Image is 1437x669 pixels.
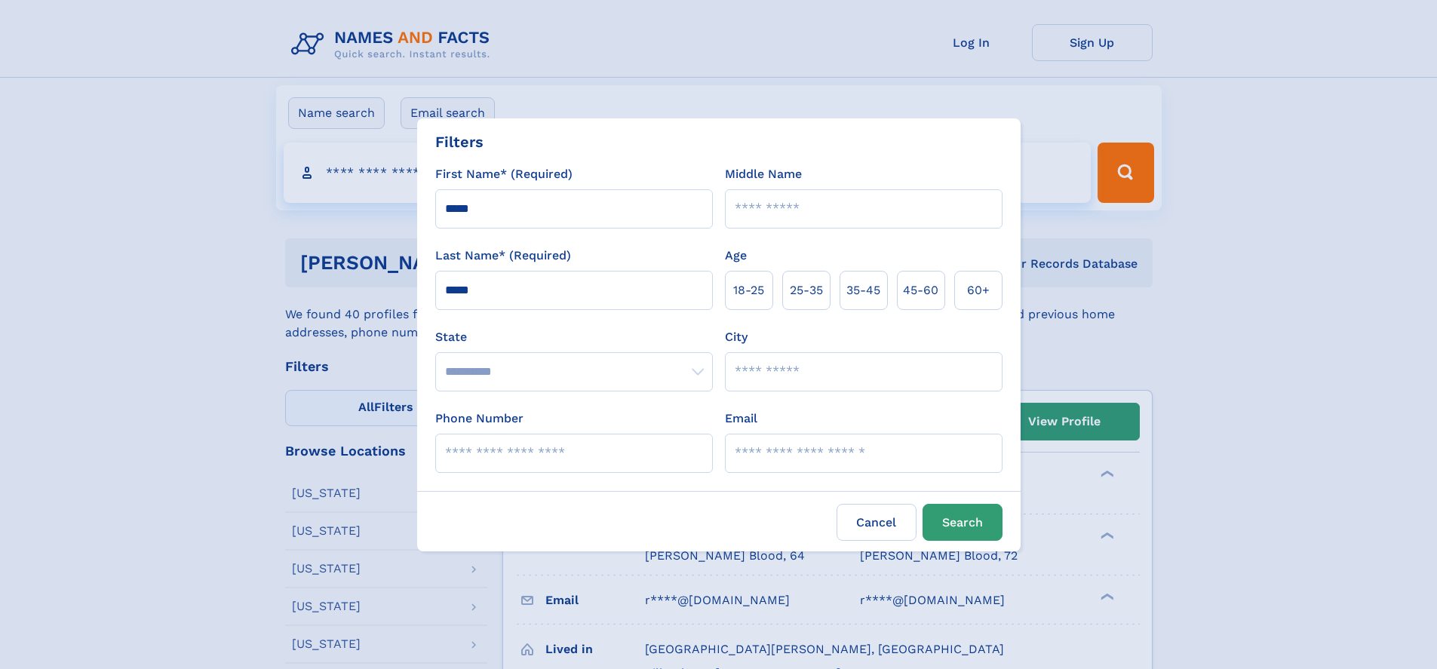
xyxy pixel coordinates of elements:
[435,328,713,346] label: State
[790,281,823,299] span: 25‑35
[435,130,484,153] div: Filters
[725,247,747,265] label: Age
[435,247,571,265] label: Last Name* (Required)
[435,165,573,183] label: First Name* (Required)
[725,410,757,428] label: Email
[846,281,880,299] span: 35‑45
[967,281,990,299] span: 60+
[837,504,917,541] label: Cancel
[733,281,764,299] span: 18‑25
[725,328,748,346] label: City
[903,281,938,299] span: 45‑60
[435,410,524,428] label: Phone Number
[923,504,1003,541] button: Search
[725,165,802,183] label: Middle Name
